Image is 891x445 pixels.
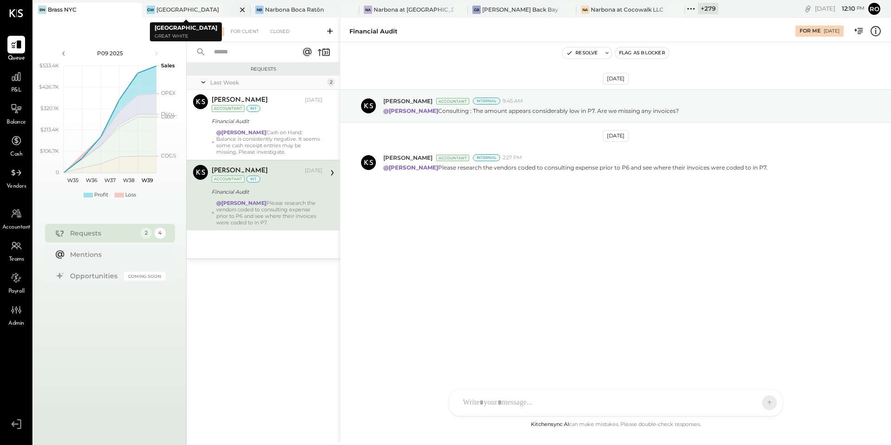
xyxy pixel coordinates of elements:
[8,320,24,328] span: Admin
[70,250,161,259] div: Mentions
[0,301,32,328] a: Admin
[255,6,264,14] div: NB
[374,6,454,13] div: Narbona at [GEOGRAPHIC_DATA] LLC
[226,27,264,36] div: For Client
[383,107,438,114] strong: @[PERSON_NAME]
[39,84,59,90] text: $426.7K
[9,255,24,264] span: Teams
[216,129,323,155] div: Cash on Hand: Balance is consistently negative. It seems some cash receipt entries may be missing...
[210,79,325,86] div: Last Week
[0,205,32,232] a: Accountant
[0,132,32,159] a: Cash
[591,6,664,13] div: Narbona at Cocowalk LLC
[38,6,46,14] div: BN
[436,155,469,161] div: Accountant
[216,200,266,206] strong: @[PERSON_NAME]
[327,79,335,86] div: 2
[67,177,78,183] text: W35
[246,176,260,183] div: int
[383,164,438,171] strong: @[PERSON_NAME]
[0,237,32,264] a: Teams
[155,24,217,31] b: [GEOGRAPHIC_DATA]
[212,96,268,105] div: [PERSON_NAME]
[6,118,26,127] span: Balance
[473,154,500,161] div: Internal
[0,164,32,191] a: Vendors
[40,148,59,154] text: $106.7K
[603,73,629,85] div: [DATE]
[39,62,59,69] text: $533.4K
[803,4,813,13] div: copy link
[70,271,119,281] div: Opportunities
[246,105,260,112] div: int
[581,6,589,14] div: Na
[10,151,22,159] span: Cash
[123,177,134,183] text: W38
[2,223,31,232] span: Accountant
[503,98,523,105] span: 9:45 AM
[161,152,176,159] text: COGS
[56,169,59,176] text: 0
[383,164,768,171] p: Please research the vendors coded to consulting expense prior to P6 and see where their invoices ...
[212,176,245,183] div: Accountant
[141,228,152,239] div: 2
[70,229,136,238] div: Requests
[124,272,166,281] div: Coming Soon
[503,154,522,162] span: 2:27 PM
[141,177,153,183] text: W39
[147,6,155,14] div: GW
[155,228,166,239] div: 4
[48,6,77,13] div: Brass NYC
[216,200,323,226] div: Please research the vendors coded to consulting expense prior to P6 and see where their invoices ...
[815,4,865,13] div: [DATE]
[8,54,25,63] span: Queue
[94,191,108,199] div: Profit
[615,47,669,59] button: Flag as Blocker
[472,6,481,14] div: GB
[867,1,882,16] button: Ro
[305,97,323,104] div: [DATE]
[0,100,32,127] a: Balance
[71,49,149,57] div: P09 2025
[40,105,59,111] text: $320.1K
[436,98,469,105] div: Accountant
[0,68,32,95] a: P&L
[800,27,820,35] div: For Me
[265,27,294,36] div: Closed
[161,62,175,69] text: Sales
[8,288,25,296] span: Payroll
[40,126,59,133] text: $213.4K
[212,187,320,196] div: Financial Audit
[191,66,335,72] div: Requests
[156,6,219,13] div: [GEOGRAPHIC_DATA]
[383,154,433,162] span: [PERSON_NAME]
[155,33,217,40] p: Great White
[104,177,116,183] text: W37
[125,191,136,199] div: Loss
[265,6,324,13] div: Narbona Boca Ratōn
[349,27,398,36] div: Financial Audit
[212,117,320,126] div: Financial Audit
[161,90,176,96] text: OPEX
[698,3,718,14] div: + 279
[212,105,245,112] div: Accountant
[383,107,679,115] p: Consulting : The amount appears considerably low in P7. Are we missing any invoices?
[161,111,177,117] text: Occu...
[161,113,175,120] text: Labor
[0,36,32,63] a: Queue
[305,167,323,175] div: [DATE]
[482,6,558,13] div: [PERSON_NAME] Back Bay
[216,129,266,136] strong: @[PERSON_NAME]
[473,98,500,105] div: Internal
[383,97,433,105] span: [PERSON_NAME]
[11,86,22,95] span: P&L
[212,166,268,176] div: [PERSON_NAME]
[824,28,839,34] div: [DATE]
[85,177,97,183] text: W36
[6,183,26,191] span: Vendors
[0,269,32,296] a: Payroll
[562,47,601,59] button: Resolve
[603,130,629,142] div: [DATE]
[364,6,372,14] div: Na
